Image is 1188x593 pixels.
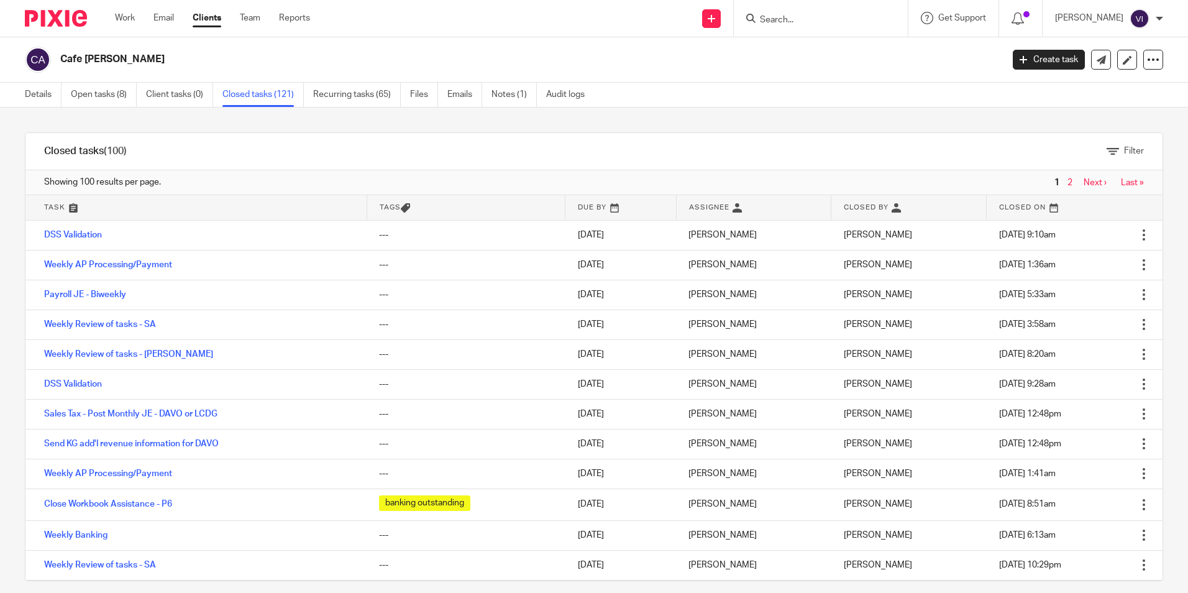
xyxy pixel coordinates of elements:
div: --- [379,559,553,571]
p: [PERSON_NAME] [1055,12,1123,24]
td: [DATE] [565,399,676,429]
a: Sales Tax - Post Monthly JE - DAVO or LCDG [44,410,217,418]
span: Filter [1124,147,1144,155]
a: Last » [1121,178,1144,187]
span: [PERSON_NAME] [844,231,912,239]
img: svg%3E [25,47,51,73]
span: [DATE] 9:28am [999,380,1056,388]
span: 1 [1051,175,1062,190]
span: [PERSON_NAME] [844,500,912,508]
a: Weekly Review of tasks - SA [44,561,156,569]
td: [DATE] [565,280,676,310]
a: Client tasks (0) [146,83,213,107]
a: DSS Validation [44,380,102,388]
span: [DATE] 6:13am [999,531,1056,540]
a: Files [410,83,438,107]
a: Work [115,12,135,24]
a: Weekly AP Processing/Payment [44,260,172,269]
a: Close Workbook Assistance - P6 [44,500,172,508]
span: [PERSON_NAME] [844,320,912,329]
td: [PERSON_NAME] [676,280,831,310]
a: Closed tasks (121) [222,83,304,107]
td: [DATE] [565,550,676,580]
span: [DATE] 12:48pm [999,439,1061,448]
a: Notes (1) [491,83,537,107]
div: --- [379,318,553,331]
span: [PERSON_NAME] [844,439,912,448]
a: Send KG add'l revenue information for DAVO [44,439,219,448]
span: [PERSON_NAME] [844,561,912,569]
td: [PERSON_NAME] [676,310,831,339]
nav: pager [1051,178,1144,188]
h2: Cafe [PERSON_NAME] [60,53,807,66]
span: [DATE] 10:29pm [999,561,1061,569]
td: [PERSON_NAME] [676,399,831,429]
td: [PERSON_NAME] [676,459,831,489]
a: Team [240,12,260,24]
span: [PERSON_NAME] [844,380,912,388]
span: Get Support [938,14,986,22]
h1: Closed tasks [44,145,127,158]
div: --- [379,288,553,301]
div: --- [379,259,553,271]
a: Weekly Review of tasks - [PERSON_NAME] [44,350,213,359]
span: (100) [104,146,127,156]
td: [PERSON_NAME] [676,250,831,280]
td: [DATE] [565,429,676,459]
a: Emails [447,83,482,107]
a: Open tasks (8) [71,83,137,107]
span: [PERSON_NAME] [844,290,912,299]
span: [DATE] 3:58am [999,320,1056,329]
span: [PERSON_NAME] [844,350,912,359]
div: --- [379,438,553,450]
a: 2 [1067,178,1072,187]
div: --- [379,229,553,241]
img: Pixie [25,10,87,27]
span: [DATE] 1:41am [999,469,1056,478]
td: [DATE] [565,520,676,550]
td: [DATE] [565,369,676,399]
a: Next › [1084,178,1107,187]
div: --- [379,378,553,390]
div: --- [379,529,553,541]
span: Showing 100 results per page. [44,176,161,188]
div: --- [379,348,553,361]
span: [DATE] 5:33am [999,290,1056,299]
img: svg%3E [1130,9,1149,29]
div: --- [379,408,553,420]
a: Email [153,12,174,24]
span: [PERSON_NAME] [844,260,912,269]
a: Weekly Review of tasks - SA [44,320,156,329]
span: [DATE] 9:10am [999,231,1056,239]
span: [PERSON_NAME] [844,531,912,540]
td: [DATE] [565,489,676,520]
span: [PERSON_NAME] [844,469,912,478]
td: [PERSON_NAME] [676,489,831,520]
td: [PERSON_NAME] [676,220,831,250]
td: [PERSON_NAME] [676,520,831,550]
td: [PERSON_NAME] [676,429,831,459]
input: Search [759,15,870,26]
td: [DATE] [565,250,676,280]
td: [DATE] [565,220,676,250]
span: [DATE] 12:48pm [999,410,1061,418]
a: DSS Validation [44,231,102,239]
td: [PERSON_NAME] [676,339,831,369]
a: Audit logs [546,83,594,107]
a: Details [25,83,62,107]
a: Create task [1013,50,1085,70]
a: Reports [279,12,310,24]
a: Weekly Banking [44,531,107,540]
a: Weekly AP Processing/Payment [44,469,172,478]
span: [DATE] 1:36am [999,260,1056,269]
a: Clients [193,12,221,24]
td: [DATE] [565,339,676,369]
span: [DATE] 8:51am [999,500,1056,508]
span: banking outstanding [379,495,470,511]
a: Payroll JE - Biweekly [44,290,126,299]
div: --- [379,467,553,480]
span: [DATE] 8:20am [999,350,1056,359]
td: [PERSON_NAME] [676,550,831,580]
td: [DATE] [565,310,676,339]
a: Recurring tasks (65) [313,83,401,107]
